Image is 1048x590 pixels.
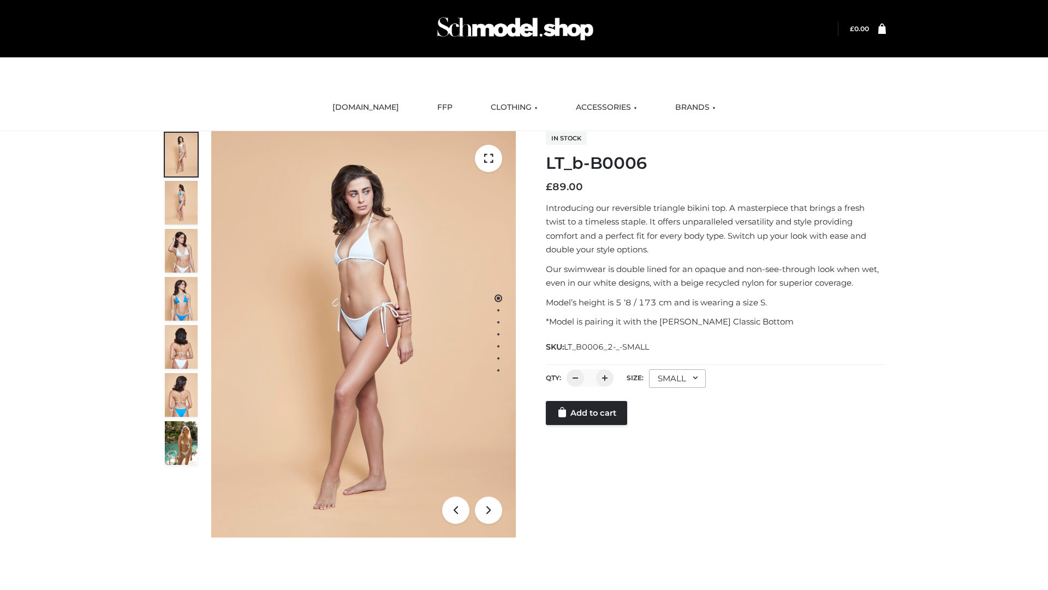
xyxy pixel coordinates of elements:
img: Arieltop_CloudNine_AzureSky2.jpg [165,421,198,465]
a: ACCESSORIES [568,96,645,120]
a: [DOMAIN_NAME] [324,96,407,120]
a: Add to cart [546,401,627,425]
img: ArielClassicBikiniTop_CloudNine_AzureSky_OW114ECO_2-scaled.jpg [165,181,198,225]
span: LT_B0006_2-_-SMALL [564,342,649,352]
a: BRANDS [667,96,724,120]
span: In stock [546,132,587,145]
label: Size: [627,374,644,382]
img: ArielClassicBikiniTop_CloudNine_AzureSky_OW114ECO_3-scaled.jpg [165,229,198,273]
span: £ [546,181,552,193]
bdi: 0.00 [850,25,869,33]
p: Our swimwear is double lined for an opaque and non-see-through look when wet, even in our white d... [546,262,886,290]
span: £ [850,25,854,33]
span: SKU: [546,340,650,353]
bdi: 89.00 [546,181,583,193]
p: *Model is pairing it with the [PERSON_NAME] Classic Bottom [546,315,886,329]
div: SMALL [649,369,706,388]
p: Model’s height is 5 ‘8 / 173 cm and is wearing a size S. [546,296,886,310]
label: QTY: [546,374,561,382]
img: ArielClassicBikiniTop_CloudNine_AzureSky_OW114ECO_1-scaled.jpg [165,133,198,176]
img: ArielClassicBikiniTop_CloudNine_AzureSky_OW114ECO_1 [211,131,516,538]
a: FFP [429,96,461,120]
a: CLOTHING [483,96,546,120]
a: £0.00 [850,25,869,33]
img: Schmodel Admin 964 [433,7,597,50]
img: ArielClassicBikiniTop_CloudNine_AzureSky_OW114ECO_8-scaled.jpg [165,373,198,417]
img: ArielClassicBikiniTop_CloudNine_AzureSky_OW114ECO_7-scaled.jpg [165,325,198,369]
p: Introducing our reversible triangle bikini top. A masterpiece that brings a fresh twist to a time... [546,201,886,257]
h1: LT_b-B0006 [546,154,886,173]
img: ArielClassicBikiniTop_CloudNine_AzureSky_OW114ECO_4-scaled.jpg [165,277,198,321]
